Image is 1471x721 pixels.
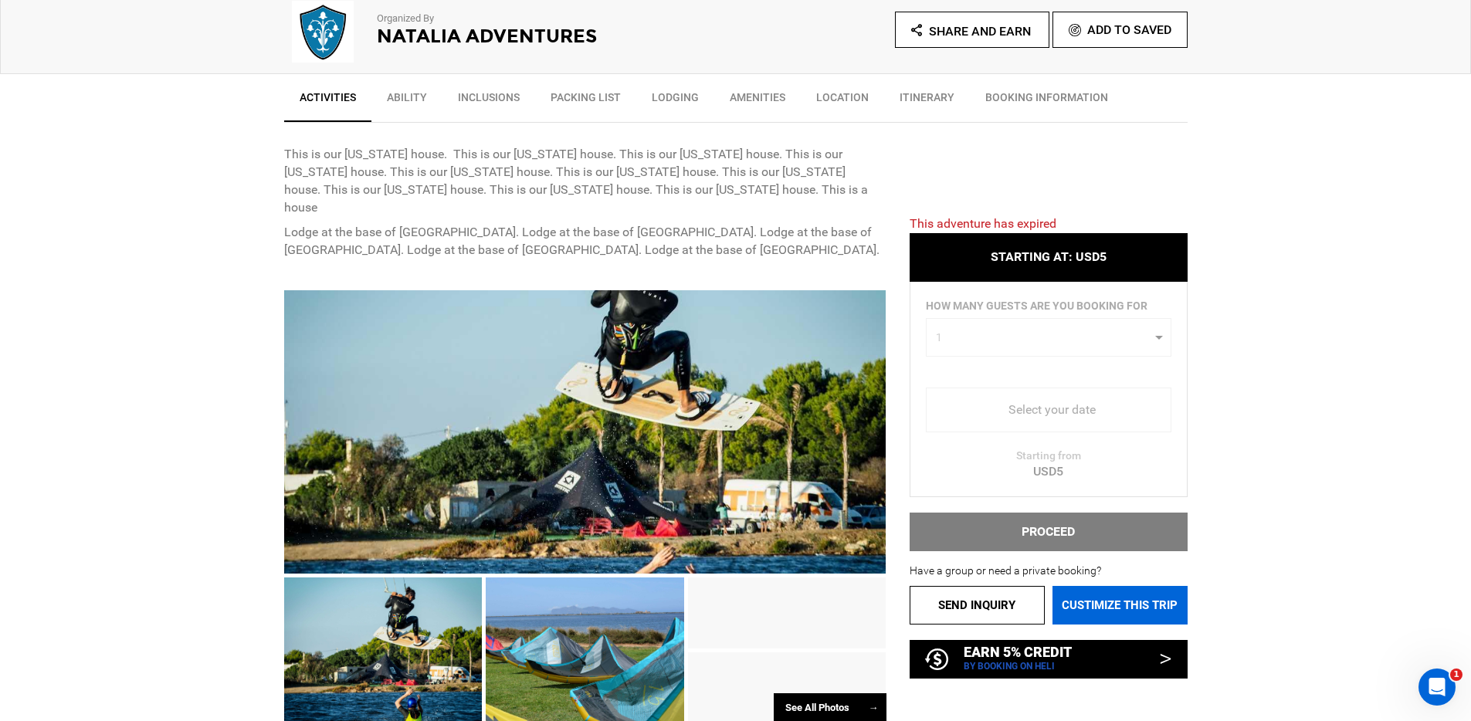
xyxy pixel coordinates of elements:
[284,224,886,259] p: Lodge at the base of [GEOGRAPHIC_DATA]. Lodge at the base of [GEOGRAPHIC_DATA]. Lodge at the base...
[991,249,1107,264] span: STARTING AT: USD5
[377,12,693,26] p: Organized By
[910,586,1045,625] a: Send inquiry
[964,645,1072,660] p: EARN 5% CREDIT
[284,82,371,122] a: Activities
[535,82,636,120] a: Packing List
[929,24,1031,39] span: Share and Earn
[442,82,535,120] a: Inclusions
[1052,586,1188,625] a: Custimize this trip
[910,216,1056,231] span: This adventure has expired
[970,82,1124,120] a: BOOKING INFORMATION
[964,660,1072,673] p: BY BOOKING ON HELI
[869,702,879,713] span: →
[1418,669,1456,706] iframe: Intercom live chat
[636,82,714,120] a: Lodging
[714,82,801,120] a: Amenities
[910,563,1188,578] p: Have a group or need a private booking?
[1159,641,1172,677] span: >
[910,640,1188,679] a: EARN 5% CREDIT BY BOOKING ON HELI >
[1087,22,1171,37] span: Add To Saved
[801,82,884,120] a: Location
[284,1,361,63] img: ff3f12817a129203f2db4484de6062cb.png
[371,82,442,120] a: Ability
[884,82,970,120] a: Itinerary
[1450,669,1463,681] span: 1
[284,146,886,216] p: This is our [US_STATE] house. This is our [US_STATE] house. This is our [US_STATE] house. This is...
[377,26,693,46] h2: Natalia Adventures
